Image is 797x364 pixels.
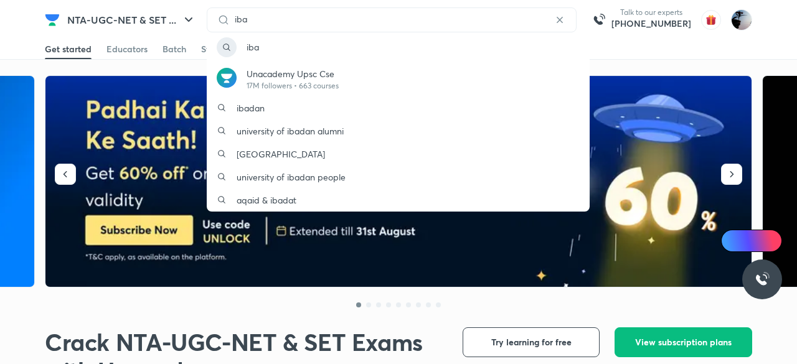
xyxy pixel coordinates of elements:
a: university of ibadan alumni [207,119,590,142]
p: 17M followers • 663 courses [247,80,339,91]
div: Get started [45,43,92,55]
a: Get started [45,39,92,59]
div: Educators [106,43,148,55]
a: ibadan [207,96,590,119]
a: aqaid & ibadat [207,189,590,212]
img: Icon [729,236,738,246]
input: Search courses, test series and educators [230,14,554,24]
img: avatar [701,10,721,30]
div: Store [201,43,222,55]
button: NTA-UGC-NET & SET ... [60,7,204,32]
img: KD DAS [731,9,752,30]
p: [GEOGRAPHIC_DATA] [237,147,325,161]
span: Ai Doubts [742,236,775,246]
span: Try learning for free [491,336,572,348]
p: Talk to our experts [611,7,691,17]
a: Educators [106,39,148,59]
a: AvatarUnacademy Upsc Cse17M followers • 663 courses [207,62,590,96]
p: ibadan [237,101,265,114]
div: Batch [163,43,186,55]
p: university of ibadan alumni [237,124,344,138]
button: View subscription plans [615,327,752,357]
a: university of ibadan people [207,166,590,189]
a: iba [207,32,590,62]
a: Ai Doubts [721,230,782,252]
a: [PHONE_NUMBER] [611,17,691,30]
img: call-us [587,7,611,32]
a: Batch [163,39,186,59]
p: university of ibadan people [237,170,346,184]
button: Try learning for free [463,327,600,357]
span: View subscription plans [635,336,732,348]
p: iba [247,40,259,54]
img: Company Logo [45,12,60,27]
img: ttu [755,272,770,287]
p: Unacademy Upsc Cse [247,67,339,80]
a: [GEOGRAPHIC_DATA] [207,142,590,166]
img: Avatar [217,68,237,88]
a: Store [201,39,222,59]
p: aqaid & ibadat [237,194,296,207]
